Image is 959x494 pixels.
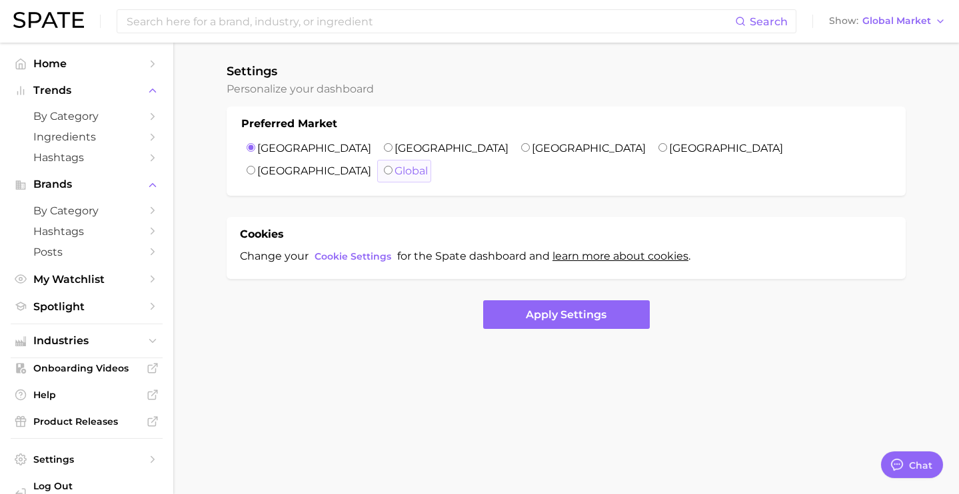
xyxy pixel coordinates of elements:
span: Show [829,17,858,25]
span: Cookie Settings [315,251,391,262]
label: [GEOGRAPHIC_DATA] [395,142,508,154]
h2: Personalize your dashboard [227,83,906,96]
a: by Category [11,106,163,126]
a: My Watchlist [11,269,163,290]
span: Search [750,15,788,28]
span: Hashtags [33,225,140,238]
h1: Settings [227,64,906,79]
span: Posts [33,246,140,258]
span: Ingredients [33,130,140,143]
span: Spotlight [33,300,140,313]
label: [GEOGRAPHIC_DATA] [257,142,371,154]
span: Hashtags [33,151,140,164]
span: by Category [33,204,140,217]
span: Product Releases [33,415,140,427]
img: SPATE [13,12,84,28]
h1: Cookies [240,226,284,242]
a: Home [11,53,163,74]
a: Posts [11,242,163,262]
a: Ingredients [11,126,163,147]
button: Trends [11,81,163,101]
span: Home [33,57,140,70]
span: Global Market [862,17,931,25]
button: Apply Settings [483,300,650,329]
label: [GEOGRAPHIC_DATA] [532,142,646,154]
h1: Preferred Market [241,116,337,132]
a: Hashtags [11,221,163,242]
label: Global [395,164,428,177]
span: Onboarding Videos [33,362,140,374]
a: Product Releases [11,411,163,431]
span: Brands [33,178,140,190]
span: Help [33,389,140,401]
span: Trends [33,85,140,97]
label: [GEOGRAPHIC_DATA] [257,164,371,177]
a: Settings [11,449,163,469]
button: Brands [11,174,163,194]
button: ShowGlobal Market [826,13,949,30]
a: Help [11,385,163,405]
span: My Watchlist [33,273,140,286]
label: [GEOGRAPHIC_DATA] [669,142,783,154]
button: Cookie Settings [311,248,395,266]
a: Hashtags [11,147,163,168]
a: learn more about cookies [552,250,688,262]
span: Log Out [33,480,152,492]
span: Settings [33,453,140,465]
span: by Category [33,110,140,123]
button: Industries [11,331,163,351]
span: Industries [33,335,140,347]
a: Onboarding Videos [11,358,163,378]
input: Search here for a brand, industry, or ingredient [125,10,735,33]
a: Spotlight [11,296,163,317]
a: by Category [11,200,163,221]
span: Change your for the Spate dashboard and . [240,250,690,262]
